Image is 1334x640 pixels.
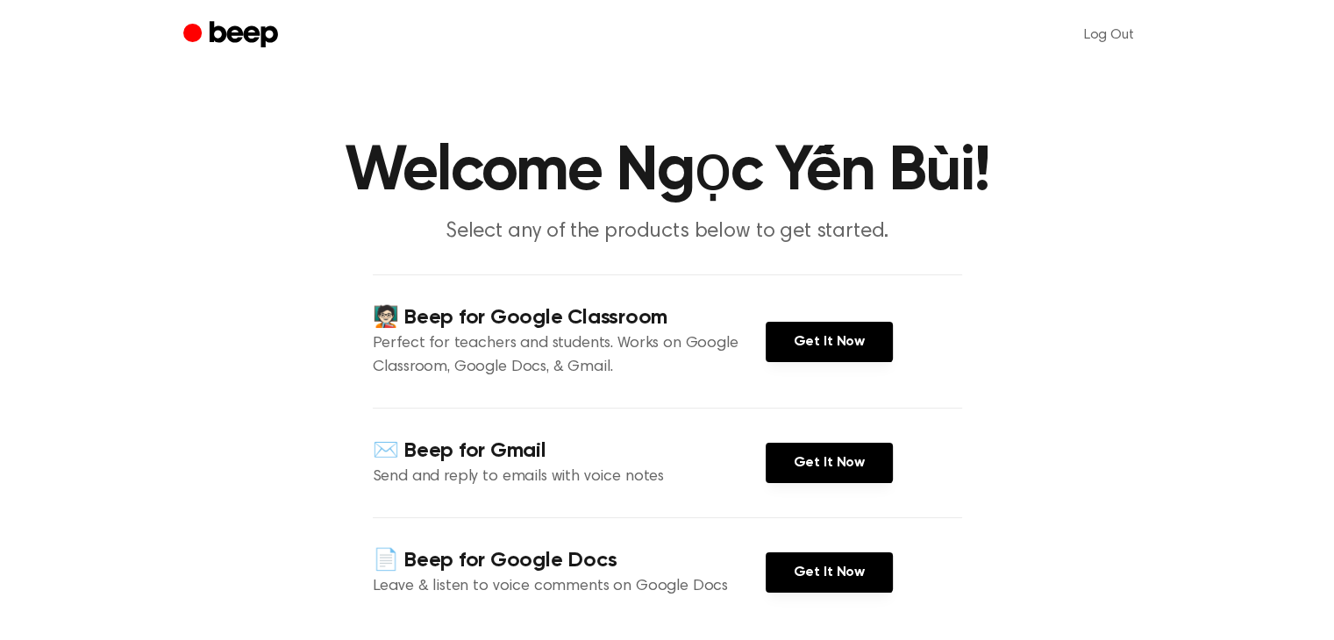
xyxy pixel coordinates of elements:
[373,575,766,599] p: Leave & listen to voice comments on Google Docs
[331,217,1004,246] p: Select any of the products below to get started.
[1066,14,1152,56] a: Log Out
[766,552,893,593] a: Get It Now
[373,466,766,489] p: Send and reply to emails with voice notes
[373,303,766,332] h4: 🧑🏻‍🏫 Beep for Google Classroom
[218,140,1116,203] h1: Welcome Ngọc Yến Bùi!
[766,322,893,362] a: Get It Now
[373,332,766,380] p: Perfect for teachers and students. Works on Google Classroom, Google Docs, & Gmail.
[766,443,893,483] a: Get It Now
[373,546,766,575] h4: 📄 Beep for Google Docs
[373,437,766,466] h4: ✉️ Beep for Gmail
[183,18,282,53] a: Beep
